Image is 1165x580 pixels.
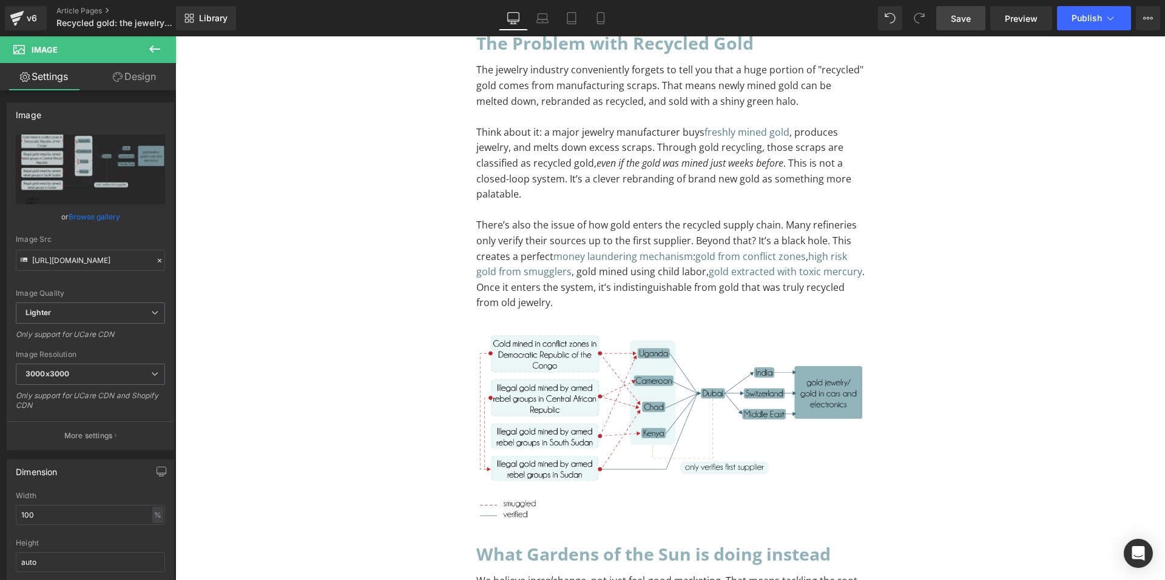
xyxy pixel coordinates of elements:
[16,552,165,572] input: auto
[16,103,41,120] div: Image
[301,537,689,568] div: To enrich screen reader interactions, please activate Accessibility in Grammarly extension settings
[533,228,687,242] a: gold extracted with toxic mercury
[301,537,689,568] p: We believe in change, not just feel-good marketing. That means tackling the root of the problem, ...
[176,6,236,30] a: New Library
[951,12,971,25] span: Save
[25,308,51,317] b: Lighter
[7,421,174,450] button: More settings
[301,181,689,275] p: There’s also the issue of how gold enters the recycled supply chain. Many refineries only verify ...
[301,213,672,242] a: high risk gold from smugglers
[907,6,931,30] button: Redo
[16,391,165,418] div: Only support for UCare CDN and Shopify CDN
[529,89,614,102] a: freshly mined gold
[421,120,608,133] i: even if the gold was mined just weeks before
[878,6,902,30] button: Undo
[378,213,518,227] a: money laundering mechanism
[16,210,165,223] div: or
[16,492,165,500] div: Width
[1057,6,1131,30] button: Publish
[69,206,120,227] a: Browse gallery
[557,6,586,30] a: Tablet
[301,503,689,532] h2: What Gardens of the Sun is doing instead
[32,45,58,55] span: Image
[16,235,165,244] div: Image Src
[361,538,377,551] i: real
[16,539,165,547] div: Height
[25,369,69,378] b: 3000x3000
[520,213,630,227] a: gold from conflict zones
[16,505,165,525] input: auto
[586,6,615,30] a: Mobile
[16,460,58,477] div: Dimension
[1005,12,1038,25] span: Preview
[56,6,196,16] a: Article Pages
[56,18,173,28] span: Recycled gold: the jewelry industry’s favorite greenwashing trick
[1124,539,1153,568] div: Open Intercom Messenger
[175,36,1165,580] iframe: To enrich screen reader interactions, please activate Accessibility in Grammarly extension settings
[16,350,165,359] div: Image Resolution
[5,6,47,30] a: v6
[199,13,228,24] span: Library
[64,430,113,441] p: More settings
[1072,13,1102,23] span: Publish
[90,63,178,90] a: Design
[1136,6,1160,30] button: More
[152,507,163,523] div: %
[990,6,1052,30] a: Preview
[16,330,165,347] div: Only support for UCare CDN
[301,88,689,166] p: Think about it: a major jewelry manufacturer buys , produces jewelry, and melts down excess scrap...
[528,6,557,30] a: Laptop
[301,26,689,73] p: The jewelry industry conveniently forgets to tell you that a huge portion of "recycled" gold come...
[16,250,165,271] input: Link
[301,503,689,532] div: To enrich screen reader interactions, please activate Accessibility in Grammarly extension settings
[301,26,689,290] div: To enrich screen reader interactions, please activate Accessibility in Grammarly extension settings
[24,10,39,26] div: v6
[16,289,165,298] div: Image Quality
[499,6,528,30] a: Desktop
